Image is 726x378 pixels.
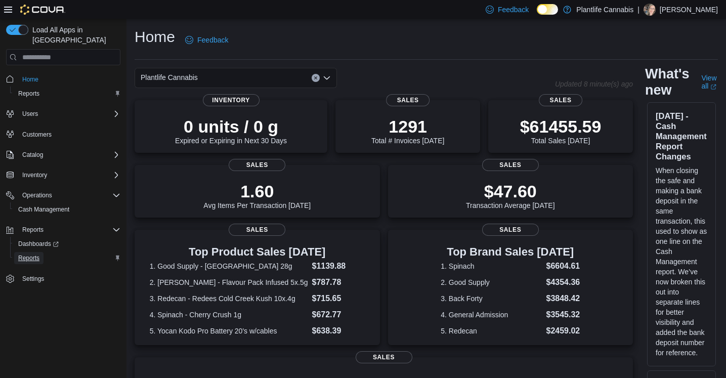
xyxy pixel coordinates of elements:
dt: 1. Good Supply - [GEOGRAPHIC_DATA] 28g [150,261,308,271]
dd: $1139.88 [312,260,365,272]
dd: $2459.02 [546,325,580,337]
dd: $787.78 [312,276,365,288]
span: Settings [18,272,120,285]
span: Customers [18,128,120,141]
a: Home [18,73,42,86]
nav: Complex example [6,67,120,312]
span: Load All Apps in [GEOGRAPHIC_DATA] [28,25,120,45]
span: Inventory [18,169,120,181]
a: Cash Management [14,203,73,216]
div: Total # Invoices [DATE] [371,116,444,145]
span: Operations [22,191,52,199]
span: Dashboards [14,238,120,250]
dd: $3848.42 [546,292,580,305]
dt: 4. General Admission [441,310,542,320]
img: Cova [20,5,65,15]
span: Reports [22,226,44,234]
span: Cash Management [14,203,120,216]
dt: 5. Redecan [441,326,542,336]
p: When closing the safe and making a bank deposit in the same transaction, this used to show as one... [656,165,707,358]
svg: External link [710,84,716,90]
span: Reports [14,252,120,264]
a: Reports [14,252,44,264]
p: $47.60 [466,181,555,201]
a: Reports [14,88,44,100]
p: 0 units / 0 g [175,116,287,137]
dt: 4. Spinach - Cherry Crush 1g [150,310,308,320]
a: Customers [18,129,56,141]
a: Feedback [181,30,232,50]
dt: 3. Redecan - Redees Cold Creek Kush 10x.4g [150,293,308,304]
span: Users [22,110,38,118]
button: Settings [2,271,124,286]
button: Catalog [2,148,124,162]
span: Catalog [22,151,43,159]
a: Settings [18,273,48,285]
span: Settings [22,275,44,283]
button: Inventory [18,169,51,181]
h3: Top Product Sales [DATE] [150,246,365,258]
button: Operations [2,188,124,202]
dt: 5. Yocan Kodo Pro Battery 20's w/cables [150,326,308,336]
span: Users [18,108,120,120]
span: Reports [18,254,39,262]
span: Home [22,75,38,83]
span: Reports [14,88,120,100]
button: Clear input [312,74,320,82]
span: Reports [18,90,39,98]
span: Feedback [197,35,228,45]
div: Transaction Average [DATE] [466,181,555,209]
button: Users [2,107,124,121]
a: Dashboards [10,237,124,251]
dd: $715.65 [312,292,365,305]
span: Sales [539,94,582,106]
dd: $6604.61 [546,260,580,272]
p: Plantlife Cannabis [576,4,633,16]
span: Sales [356,351,412,363]
p: [PERSON_NAME] [660,4,718,16]
span: Customers [22,131,52,139]
span: Feedback [498,5,529,15]
span: Sales [482,159,539,171]
span: Sales [386,94,430,106]
span: Plantlife Cannabis [141,71,198,83]
span: Operations [18,189,120,201]
dd: $4354.36 [546,276,580,288]
div: Stephanie Wiseman [644,4,656,16]
dt: 1. Spinach [441,261,542,271]
button: Operations [18,189,56,201]
p: | [637,4,639,16]
button: Catalog [18,149,47,161]
div: Total Sales [DATE] [520,116,602,145]
button: Open list of options [323,74,331,82]
button: Reports [10,87,124,101]
span: Home [18,72,120,85]
p: 1.60 [203,181,311,201]
h3: [DATE] - Cash Management Report Changes [656,111,707,161]
h3: Top Brand Sales [DATE] [441,246,580,258]
span: Sales [482,224,539,236]
dd: $672.77 [312,309,365,321]
span: Sales [229,224,285,236]
div: Expired or Expiring in Next 30 Days [175,116,287,145]
a: Dashboards [14,238,63,250]
button: Reports [18,224,48,236]
span: Catalog [18,149,120,161]
h2: What's new [645,66,689,98]
span: Dashboards [18,240,59,248]
dd: $638.39 [312,325,365,337]
span: Cash Management [18,205,69,214]
p: Updated 8 minute(s) ago [555,80,633,88]
a: View allExternal link [701,74,718,90]
button: Users [18,108,42,120]
dt: 3. Back Forty [441,293,542,304]
h1: Home [135,27,175,47]
span: Sales [229,159,285,171]
p: 1291 [371,116,444,137]
button: Cash Management [10,202,124,217]
span: Reports [18,224,120,236]
dd: $3545.32 [546,309,580,321]
dt: 2. Good Supply [441,277,542,287]
button: Reports [2,223,124,237]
